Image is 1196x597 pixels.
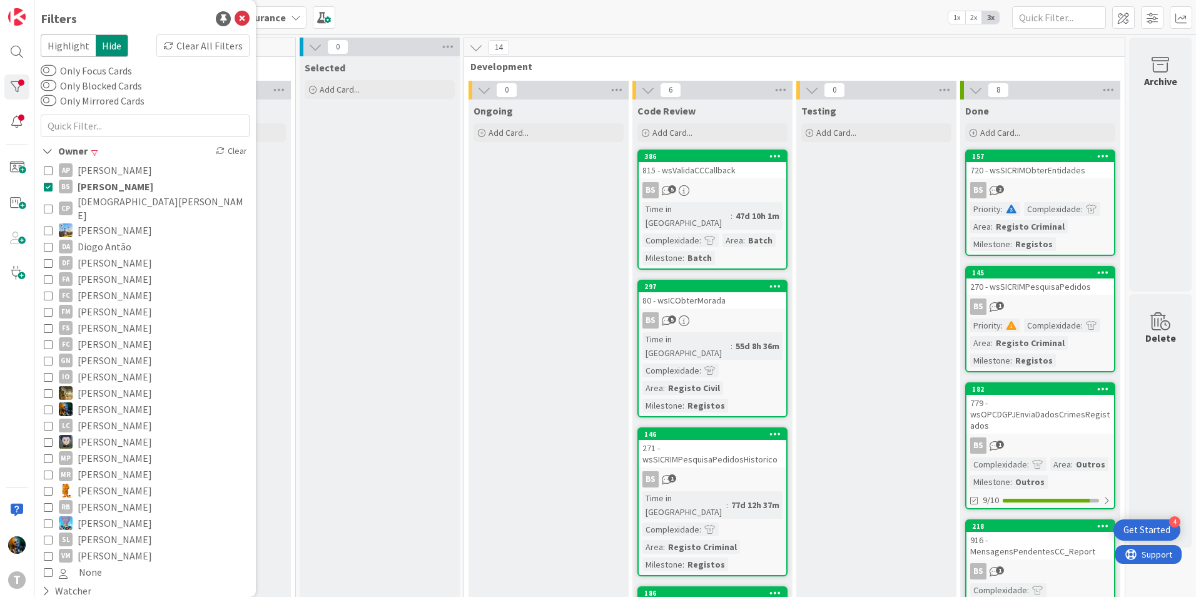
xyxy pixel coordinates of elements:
[970,202,1001,216] div: Priority
[1144,74,1177,89] div: Archive
[980,127,1020,138] span: Add Card...
[78,222,152,238] span: [PERSON_NAME]
[78,195,246,222] span: [DEMOGRAPHIC_DATA][PERSON_NAME]
[59,305,73,319] div: FM
[1012,6,1106,29] input: Quick Filter...
[966,298,1114,315] div: BS
[488,40,509,55] span: 14
[993,220,1068,233] div: Registo Criminal
[44,434,246,450] button: LS [PERSON_NAME]
[970,182,986,198] div: BS
[639,162,786,178] div: 815 - wsValidaCCCallback
[44,482,246,499] button: RL [PERSON_NAME]
[78,548,152,564] span: [PERSON_NAME]
[44,255,246,271] button: DF [PERSON_NAME]
[1012,354,1056,367] div: Registos
[1001,319,1003,332] span: :
[78,162,152,178] span: [PERSON_NAME]
[78,369,152,385] span: [PERSON_NAME]
[1027,457,1029,471] span: :
[78,531,152,548] span: [PERSON_NAME]
[59,500,73,514] div: RB
[78,287,152,304] span: [PERSON_NAME]
[1027,583,1029,597] span: :
[966,151,1114,162] div: 157
[996,185,1004,193] span: 2
[1012,237,1056,251] div: Registos
[639,429,786,440] div: 146
[59,163,73,177] div: AP
[663,381,665,395] span: :
[801,105,836,117] span: Testing
[44,417,246,434] button: LC [PERSON_NAME]
[1073,457,1108,471] div: Outros
[1010,237,1012,251] span: :
[637,105,696,117] span: Code Review
[966,532,1114,559] div: 916 - MensagensPendentesCC_Report
[639,281,786,309] div: 29780 - wsICObterMorada
[59,419,73,432] div: LC
[78,466,152,482] span: [PERSON_NAME]
[637,280,788,417] a: 29780 - wsICObterMoradaBSTime in [GEOGRAPHIC_DATA]:55d 8h 36mComplexidade:Area:Registo CivilMiles...
[668,185,676,193] span: 5
[966,267,1114,295] div: 145270 - wsSICRIMPesquisaPedidos
[59,223,73,237] img: DG
[642,202,731,230] div: Time in [GEOGRAPHIC_DATA]
[966,563,1114,579] div: BS
[970,336,991,350] div: Area
[966,384,1114,434] div: 182779 - wsOPCDGPJEnviaDadosCrimesRegistados
[78,499,152,515] span: [PERSON_NAME]
[642,182,659,198] div: BS
[965,382,1115,509] a: 182779 - wsOPCDGPJEnviaDadosCrimesRegistadosBSComplexidade:Area:OutrosMilestone:Outros9/10
[682,558,684,571] span: :
[44,564,246,580] button: None
[642,558,682,571] div: Milestone
[41,63,132,78] label: Only Focus Cards
[59,451,73,465] div: MP
[59,240,73,253] div: DA
[970,437,986,454] div: BS
[665,381,723,395] div: Registo Civil
[970,583,1027,597] div: Complexidade
[78,304,152,320] span: [PERSON_NAME]
[639,151,786,162] div: 386
[78,271,152,287] span: [PERSON_NAME]
[732,209,783,223] div: 47d 10h 1m
[59,337,73,351] div: FC
[996,441,1004,449] span: 1
[642,332,731,360] div: Time in [GEOGRAPHIC_DATA]
[966,182,1114,198] div: BS
[78,336,152,352] span: [PERSON_NAME]
[44,162,246,178] button: AP [PERSON_NAME]
[639,292,786,309] div: 80 - wsICObterMorada
[78,255,152,271] span: [PERSON_NAME]
[44,336,246,352] button: FC [PERSON_NAME]
[965,105,989,117] span: Done
[966,437,1114,454] div: BS
[642,491,726,519] div: Time in [GEOGRAPHIC_DATA]
[1071,457,1073,471] span: :
[8,571,26,589] div: T
[684,251,715,265] div: Batch
[78,238,131,255] span: Diogo Antão
[637,150,788,270] a: 386815 - wsValidaCCCallbackBSTime in [GEOGRAPHIC_DATA]:47d 10h 1mComplexidade:Area:BatchMilestone...
[59,516,73,530] img: SF
[699,233,701,247] span: :
[639,312,786,329] div: BS
[327,39,348,54] span: 0
[972,522,1114,531] div: 218
[41,115,250,137] input: Quick Filter...
[966,521,1114,559] div: 218916 - MensagensPendentesCC_Report
[644,152,786,161] div: 386
[996,302,1004,310] span: 1
[970,298,986,315] div: BS
[970,563,986,579] div: BS
[970,220,991,233] div: Area
[44,515,246,531] button: SF [PERSON_NAME]
[966,384,1114,395] div: 182
[966,395,1114,434] div: 779 - wsOPCDGPJEnviaDadosCrimesRegistados
[668,474,676,482] span: 1
[59,467,73,481] div: MR
[642,540,663,554] div: Area
[44,385,246,401] button: JC [PERSON_NAME]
